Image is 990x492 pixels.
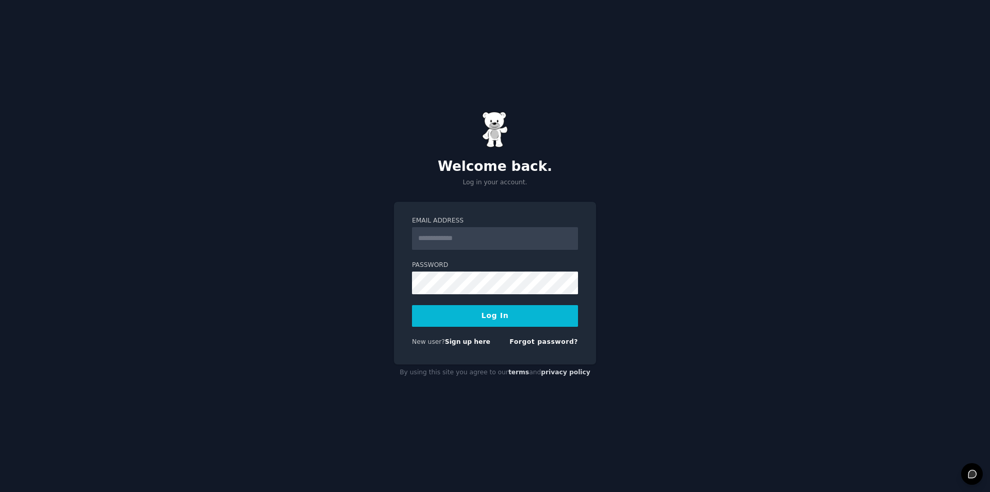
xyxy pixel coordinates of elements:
a: privacy policy [541,369,590,376]
button: Log In [412,305,578,327]
label: Password [412,261,578,270]
a: terms [508,369,529,376]
a: Forgot password? [509,338,578,345]
h2: Welcome back. [394,158,596,175]
span: New user? [412,338,445,345]
p: Log in your account. [394,178,596,187]
a: Sign up here [445,338,490,345]
img: Gummy Bear [482,112,508,148]
div: By using this site you agree to our and [394,364,596,381]
label: Email Address [412,216,578,226]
